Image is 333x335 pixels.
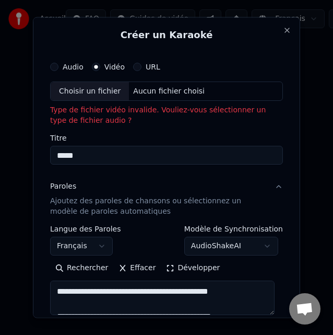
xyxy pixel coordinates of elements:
label: Titre [50,134,283,142]
label: Audio [63,63,84,70]
label: Modèle de Synchronisation [184,225,283,233]
button: Effacer [113,260,161,276]
button: Rechercher [50,260,113,276]
button: ParolesAjoutez des paroles de chansons ou sélectionnez un modèle de paroles automatiques [50,173,283,225]
p: Type de fichier vidéo invalide. Vouliez-vous sélectionner un type de fichier audio ? [50,105,283,126]
p: Ajoutez des paroles de chansons ou sélectionnez un modèle de paroles automatiques [50,196,266,217]
div: Aucun fichier choisi [129,86,209,96]
div: ParolesAjoutez des paroles de chansons ou sélectionnez un modèle de paroles automatiques [50,225,283,323]
h2: Créer un Karaoké [46,30,287,39]
div: Choisir un fichier [51,82,129,100]
label: URL [146,63,160,70]
div: Paroles [50,181,76,192]
button: Développer [161,260,225,276]
label: Vidéo [104,63,125,70]
label: Langue des Paroles [50,225,121,233]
